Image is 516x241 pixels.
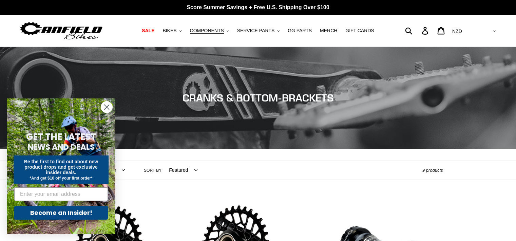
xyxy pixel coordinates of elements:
span: NEWS AND DEALS [28,142,95,152]
span: Be the first to find out about new product drops and get exclusive insider deals. [24,159,98,175]
span: BIKES [163,28,176,34]
span: GET THE LATEST [26,131,96,143]
button: Become an Insider! [14,206,108,220]
a: GIFT CARDS [342,26,378,35]
input: Enter your email address [14,187,108,201]
button: COMPONENTS [187,26,232,35]
span: *And get $10 off your first order* [30,176,92,181]
button: Close dialog [101,101,113,113]
button: BIKES [159,26,185,35]
span: CRANKS & BOTTOM-BRACKETS [183,92,333,104]
span: SERVICE PARTS [237,28,274,34]
span: GG PARTS [288,28,312,34]
button: SERVICE PARTS [234,26,283,35]
label: Sort by [144,167,161,173]
img: Canfield Bikes [19,20,103,41]
span: COMPONENTS [190,28,224,34]
input: Search [409,23,426,38]
span: GIFT CARDS [345,28,374,34]
span: SALE [142,28,154,34]
a: GG PARTS [284,26,315,35]
a: MERCH [317,26,341,35]
span: MERCH [320,28,337,34]
span: 9 products [422,168,443,173]
a: SALE [138,26,158,35]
